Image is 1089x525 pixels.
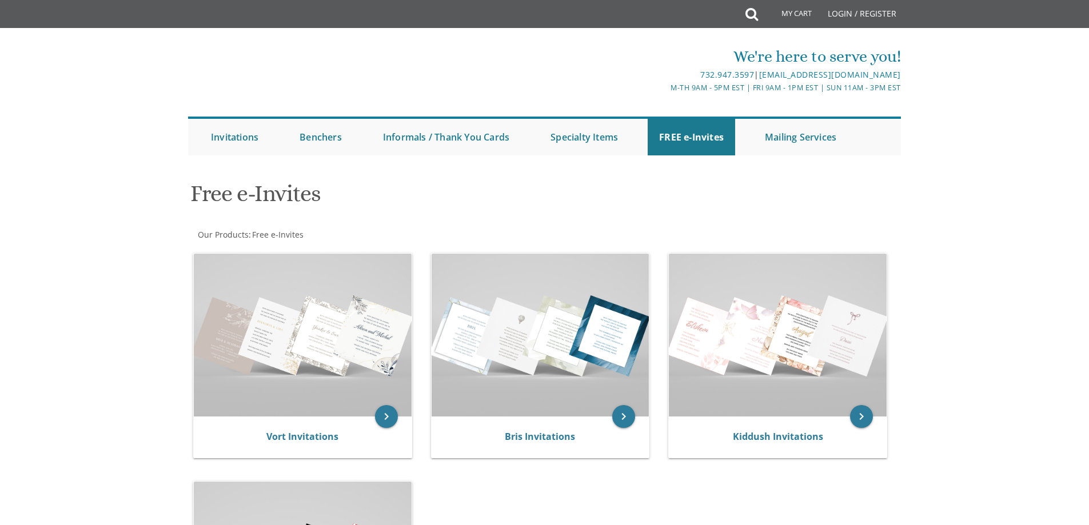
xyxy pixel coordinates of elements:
[197,229,249,240] a: Our Products
[372,119,521,155] a: Informals / Thank You Cards
[266,430,338,443] a: Vort Invitations
[194,254,412,416] img: Vort Invitations
[252,229,304,240] span: Free e-Invites
[539,119,629,155] a: Specialty Items
[200,119,270,155] a: Invitations
[505,430,575,443] a: Bris Invitations
[288,119,353,155] a: Benchers
[375,405,398,428] a: keyboard_arrow_right
[612,405,635,428] a: keyboard_arrow_right
[426,45,901,68] div: We're here to serve you!
[648,119,735,155] a: FREE e-Invites
[251,229,304,240] a: Free e-Invites
[759,69,901,80] a: [EMAIL_ADDRESS][DOMAIN_NAME]
[190,181,657,215] h1: Free e-Invites
[669,254,887,416] img: Kiddush Invitations
[432,254,649,416] img: Bris Invitations
[700,69,754,80] a: 732.947.3597
[733,430,823,443] a: Kiddush Invitations
[188,229,545,241] div: :
[850,405,873,428] a: keyboard_arrow_right
[426,68,901,82] div: |
[753,119,848,155] a: Mailing Services
[757,1,820,30] a: My Cart
[426,82,901,94] div: M-Th 9am - 5pm EST | Fri 9am - 1pm EST | Sun 11am - 3pm EST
